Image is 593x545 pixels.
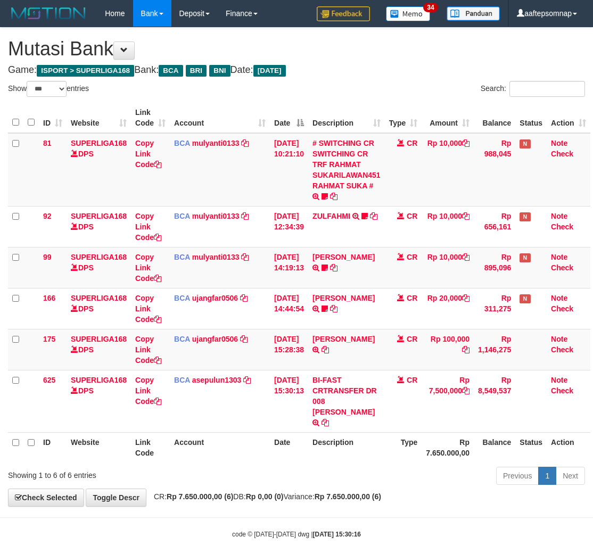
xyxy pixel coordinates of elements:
span: ISPORT > SUPERLIGA168 [37,65,134,77]
th: Type: activate to sort column ascending [385,103,422,133]
a: Copy NOVEN ELING PRAYOG to clipboard [330,304,337,313]
a: Note [551,376,567,384]
td: Rp 20,000 [422,288,474,329]
a: SUPERLIGA168 [71,253,127,261]
span: BCA [174,376,190,384]
th: Website [67,432,131,463]
span: Has Note [520,212,530,221]
a: Check [551,386,573,395]
span: BCA [174,294,190,302]
th: Website: activate to sort column ascending [67,103,131,133]
a: Copy Link Code [135,212,161,242]
span: CR [407,212,417,220]
a: Copy BI-FAST CRTRANSFER DR 008 ELIM MIAN SAMAN to clipboard [322,418,329,427]
small: code © [DATE]-[DATE] dwg | [232,531,361,538]
th: Amount: activate to sort column ascending [422,103,474,133]
span: 99 [43,253,52,261]
a: [PERSON_NAME] [312,335,375,343]
a: SUPERLIGA168 [71,294,127,302]
td: DPS [67,329,131,370]
span: 625 [43,376,55,384]
a: ujangfar0506 [192,335,238,343]
span: Has Note [520,139,530,148]
th: Description [308,432,385,463]
span: BCA [174,212,190,220]
span: 34 [423,3,438,12]
a: SUPERLIGA168 [71,335,127,343]
span: BCA [159,65,183,77]
span: 81 [43,139,52,147]
a: Copy ZULFAHMI to clipboard [370,212,377,220]
a: Copy RIZKY ADI SAPUTRA to clipboard [322,345,329,354]
td: Rp 1,146,275 [474,329,515,370]
a: Copy ujangfar0506 to clipboard [240,294,248,302]
a: Check Selected [8,489,84,507]
a: Copy Rp 7,500,000 to clipboard [462,386,470,395]
a: [PERSON_NAME] [312,253,375,261]
a: Note [551,212,567,220]
a: Copy Rp 10,000 to clipboard [462,139,470,147]
a: asepulun1303 [192,376,242,384]
td: DPS [67,206,131,247]
th: Type [385,432,422,463]
td: Rp 10,000 [422,206,474,247]
th: Date: activate to sort column descending [270,103,308,133]
td: BI-FAST CRTRANSFER DR 008 [PERSON_NAME] [308,370,385,432]
a: Copy MUHAMMAD REZA to clipboard [330,263,337,272]
span: BCA [174,335,190,343]
strong: Rp 7.650.000,00 (6) [315,492,381,501]
td: Rp 10,000 [422,247,474,288]
td: Rp 8,549,537 [474,370,515,432]
th: Rp 7.650.000,00 [422,432,474,463]
th: Link Code: activate to sort column ascending [131,103,170,133]
td: Rp 100,000 [422,329,474,370]
input: Search: [509,81,585,97]
a: ujangfar0506 [192,294,238,302]
span: BCA [174,253,190,261]
td: [DATE] 12:34:39 [270,206,308,247]
a: Copy Link Code [135,139,161,169]
a: Copy Link Code [135,335,161,365]
span: Has Note [520,253,530,262]
a: Note [551,139,567,147]
th: Action: activate to sort column ascending [547,103,590,133]
a: Copy Rp 20,000 to clipboard [462,294,470,302]
td: [DATE] 10:21:10 [270,133,308,207]
span: CR [407,376,417,384]
span: BRI [186,65,207,77]
a: Previous [496,467,539,485]
a: Note [551,335,567,343]
td: Rp 895,096 [474,247,515,288]
a: [PERSON_NAME] [312,294,375,302]
img: MOTION_logo.png [8,5,89,21]
a: mulyanti0133 [192,253,240,261]
strong: Rp 7.650.000,00 (6) [167,492,233,501]
a: # SWITCHING CR SWITCHING CR TRF RAHMAT SUKARILAWAN451 RAHMAT SUKA # [312,139,381,190]
td: [DATE] 14:19:13 [270,247,308,288]
td: DPS [67,288,131,329]
a: SUPERLIGA168 [71,139,127,147]
div: Showing 1 to 6 of 6 entries [8,466,239,481]
a: Check [551,304,573,313]
a: Note [551,294,567,302]
span: CR: DB: Variance: [149,492,381,501]
a: Copy mulyanti0133 to clipboard [241,212,249,220]
span: BCA [174,139,190,147]
strong: [DATE] 15:30:16 [313,531,361,538]
a: Next [556,467,585,485]
a: 1 [538,467,556,485]
a: Copy # SWITCHING CR SWITCHING CR TRF RAHMAT SUKARILAWAN451 RAHMAT SUKA # to clipboard [330,192,337,201]
th: Account: activate to sort column ascending [170,103,270,133]
a: Copy Rp 100,000 to clipboard [462,345,470,354]
a: Copy mulyanti0133 to clipboard [241,253,249,261]
a: Copy Rp 10,000 to clipboard [462,253,470,261]
th: Description: activate to sort column ascending [308,103,385,133]
th: ID: activate to sort column ascending [39,103,67,133]
a: Copy Link Code [135,253,161,283]
td: Rp 10,000 [422,133,474,207]
strong: Rp 0,00 (0) [246,492,284,501]
a: SUPERLIGA168 [71,212,127,220]
span: CR [407,139,417,147]
a: Copy asepulun1303 to clipboard [243,376,251,384]
th: Link Code [131,432,170,463]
